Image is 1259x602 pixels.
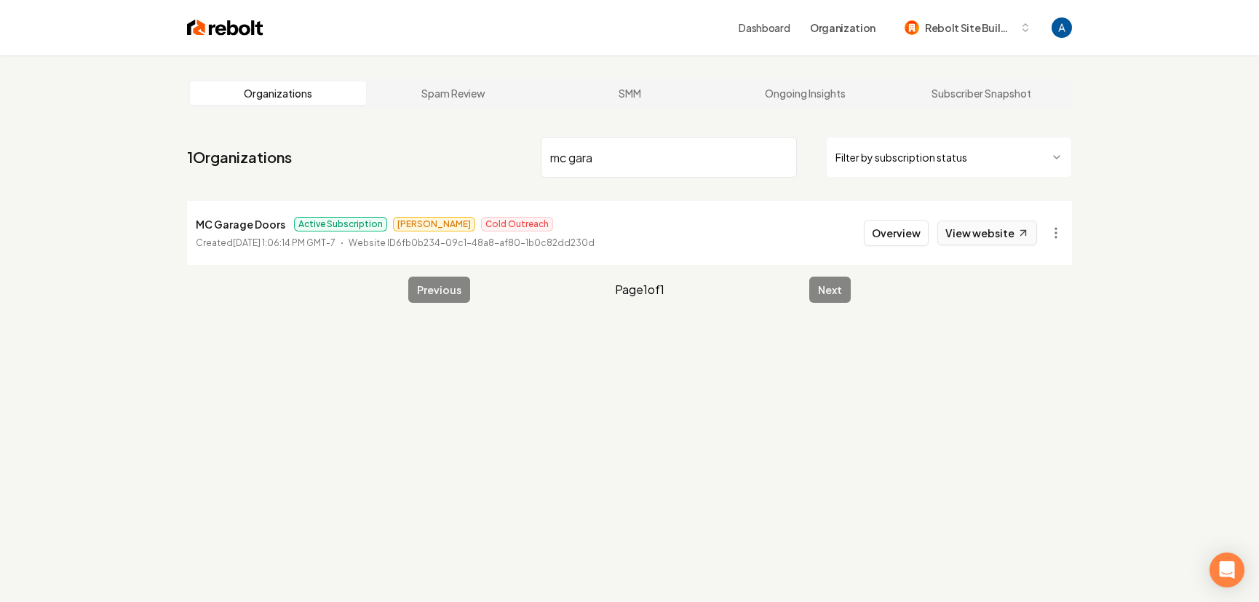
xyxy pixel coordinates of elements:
[905,20,919,35] img: Rebolt Site Builder
[864,220,929,246] button: Overview
[541,137,797,178] input: Search by name or ID
[196,236,335,250] p: Created
[1052,17,1072,38] button: Open user button
[349,236,595,250] p: Website ID 6fb0b234-09c1-48a8-af80-1b0c82dd230d
[718,82,894,105] a: Ongoing Insights
[893,82,1069,105] a: Subscriber Snapshot
[393,217,475,231] span: [PERSON_NAME]
[1210,553,1244,587] div: Open Intercom Messenger
[481,217,553,231] span: Cold Outreach
[937,221,1037,245] a: View website
[801,15,884,41] button: Organization
[233,237,335,248] time: [DATE] 1:06:14 PM GMT-7
[1052,17,1072,38] img: Andrew Magana
[294,217,387,231] span: Active Subscription
[925,20,1014,36] span: Rebolt Site Builder
[366,82,542,105] a: Spam Review
[187,17,263,38] img: Rebolt Logo
[190,82,366,105] a: Organizations
[739,20,790,35] a: Dashboard
[541,82,718,105] a: SMM
[196,215,285,233] p: MC Garage Doors
[187,147,292,167] a: 1Organizations
[615,281,664,298] span: Page 1 of 1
